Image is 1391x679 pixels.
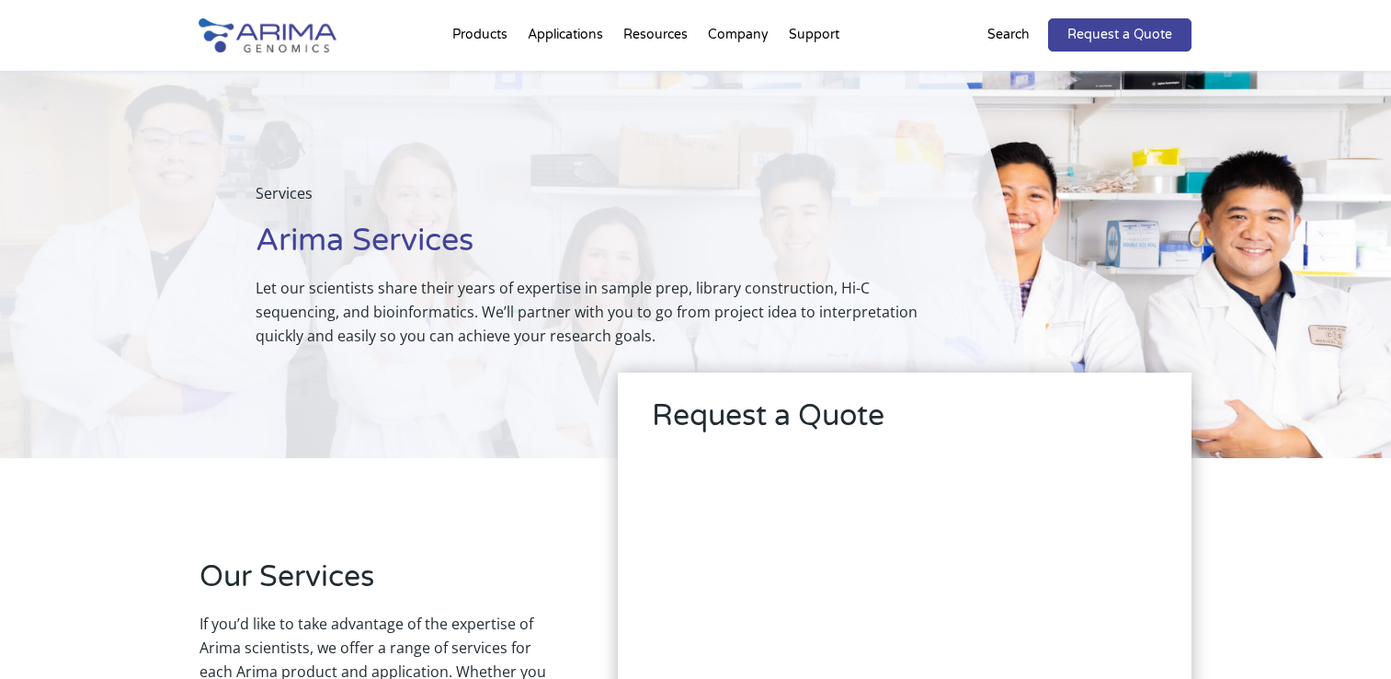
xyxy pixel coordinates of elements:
[256,181,931,220] p: Services
[199,18,336,52] img: Arima-Genomics-logo
[987,23,1030,47] p: Search
[200,557,564,612] h2: Our Services
[652,396,1157,451] h2: Request a Quote
[256,276,931,348] p: Let our scientists share their years of expertise in sample prep, library construction, Hi-C sequ...
[1048,18,1191,52] a: Request a Quote
[256,220,931,276] h1: Arima Services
